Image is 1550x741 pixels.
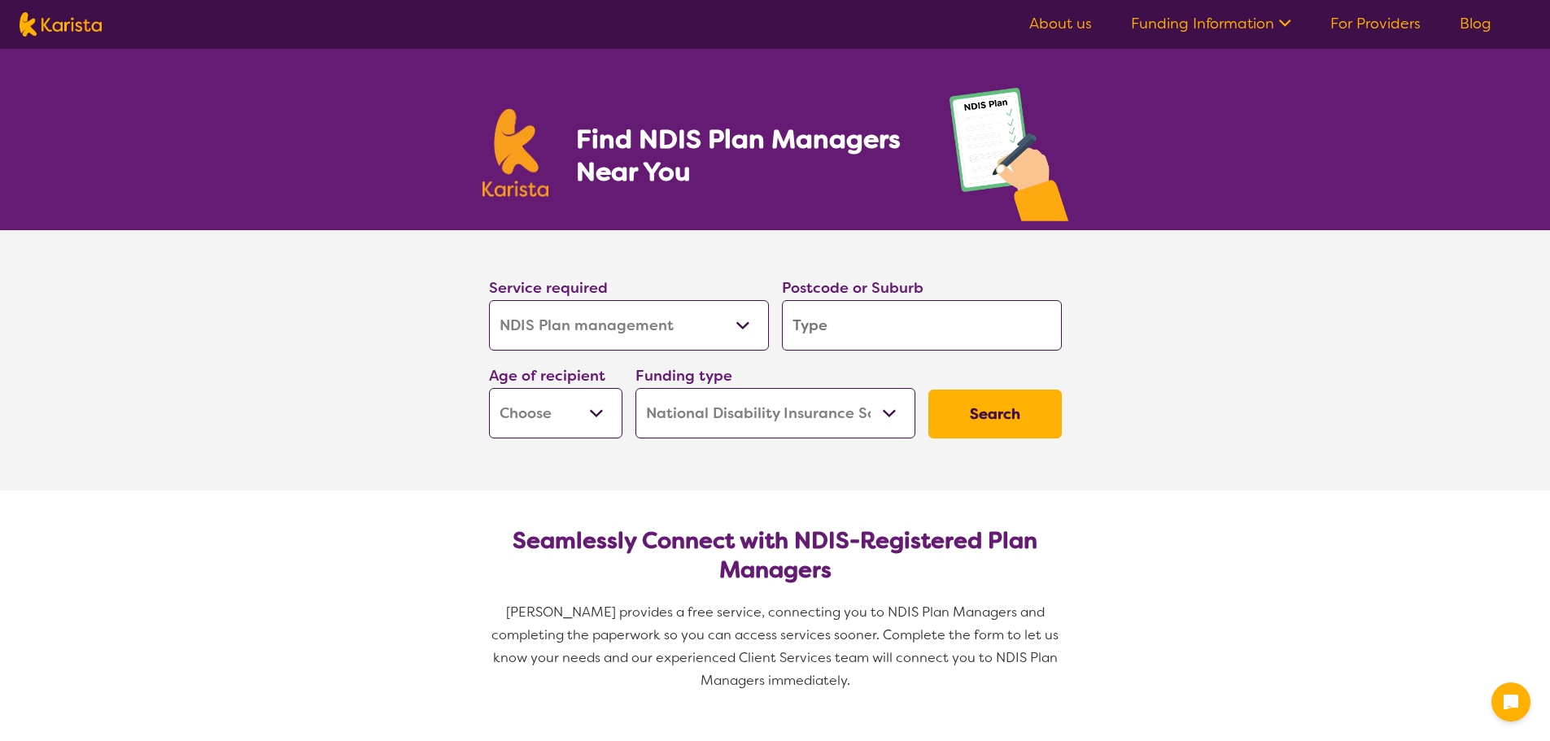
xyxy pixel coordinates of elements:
[1330,14,1421,33] a: For Providers
[489,278,608,298] label: Service required
[502,526,1049,585] h2: Seamlessly Connect with NDIS-Registered Plan Managers
[950,88,1068,230] img: plan-management
[782,278,923,298] label: Postcode or Suburb
[489,366,605,386] label: Age of recipient
[1131,14,1291,33] a: Funding Information
[482,109,549,197] img: Karista logo
[20,12,102,37] img: Karista logo
[1460,14,1491,33] a: Blog
[635,366,732,386] label: Funding type
[491,604,1062,689] span: [PERSON_NAME] provides a free service, connecting you to NDIS Plan Managers and completing the pa...
[782,300,1062,351] input: Type
[576,123,916,188] h1: Find NDIS Plan Managers Near You
[1029,14,1092,33] a: About us
[928,390,1062,438] button: Search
